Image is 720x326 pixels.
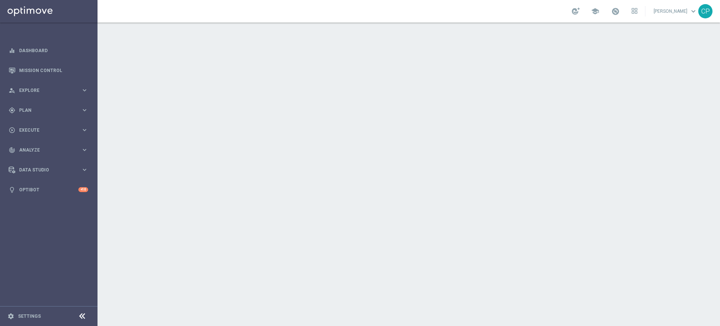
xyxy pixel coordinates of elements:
[8,87,88,93] button: person_search Explore keyboard_arrow_right
[9,180,88,200] div: Optibot
[8,167,88,173] button: Data Studio keyboard_arrow_right
[19,60,88,80] a: Mission Control
[9,107,81,114] div: Plan
[81,126,88,134] i: keyboard_arrow_right
[19,148,81,152] span: Analyze
[689,7,697,15] span: keyboard_arrow_down
[8,147,88,153] button: track_changes Analyze keyboard_arrow_right
[19,168,81,172] span: Data Studio
[9,47,15,54] i: equalizer
[19,88,81,93] span: Explore
[9,127,81,134] div: Execute
[9,186,15,193] i: lightbulb
[8,187,88,193] button: lightbulb Optibot +10
[19,128,81,132] span: Execute
[9,147,15,153] i: track_changes
[9,127,15,134] i: play_circle_outline
[653,6,698,17] a: [PERSON_NAME]keyboard_arrow_down
[698,4,712,18] div: CP
[9,87,81,94] div: Explore
[591,7,599,15] span: school
[9,147,81,153] div: Analyze
[9,60,88,80] div: Mission Control
[9,167,81,173] div: Data Studio
[8,107,88,113] button: gps_fixed Plan keyboard_arrow_right
[19,180,78,200] a: Optibot
[81,107,88,114] i: keyboard_arrow_right
[18,314,41,318] a: Settings
[81,146,88,153] i: keyboard_arrow_right
[78,187,88,192] div: +10
[81,87,88,94] i: keyboard_arrow_right
[9,41,88,60] div: Dashboard
[19,108,81,113] span: Plan
[7,313,14,320] i: settings
[81,166,88,173] i: keyboard_arrow_right
[9,87,15,94] i: person_search
[8,127,88,133] button: play_circle_outline Execute keyboard_arrow_right
[9,107,15,114] i: gps_fixed
[19,41,88,60] a: Dashboard
[8,68,88,74] button: Mission Control
[8,48,88,54] button: equalizer Dashboard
